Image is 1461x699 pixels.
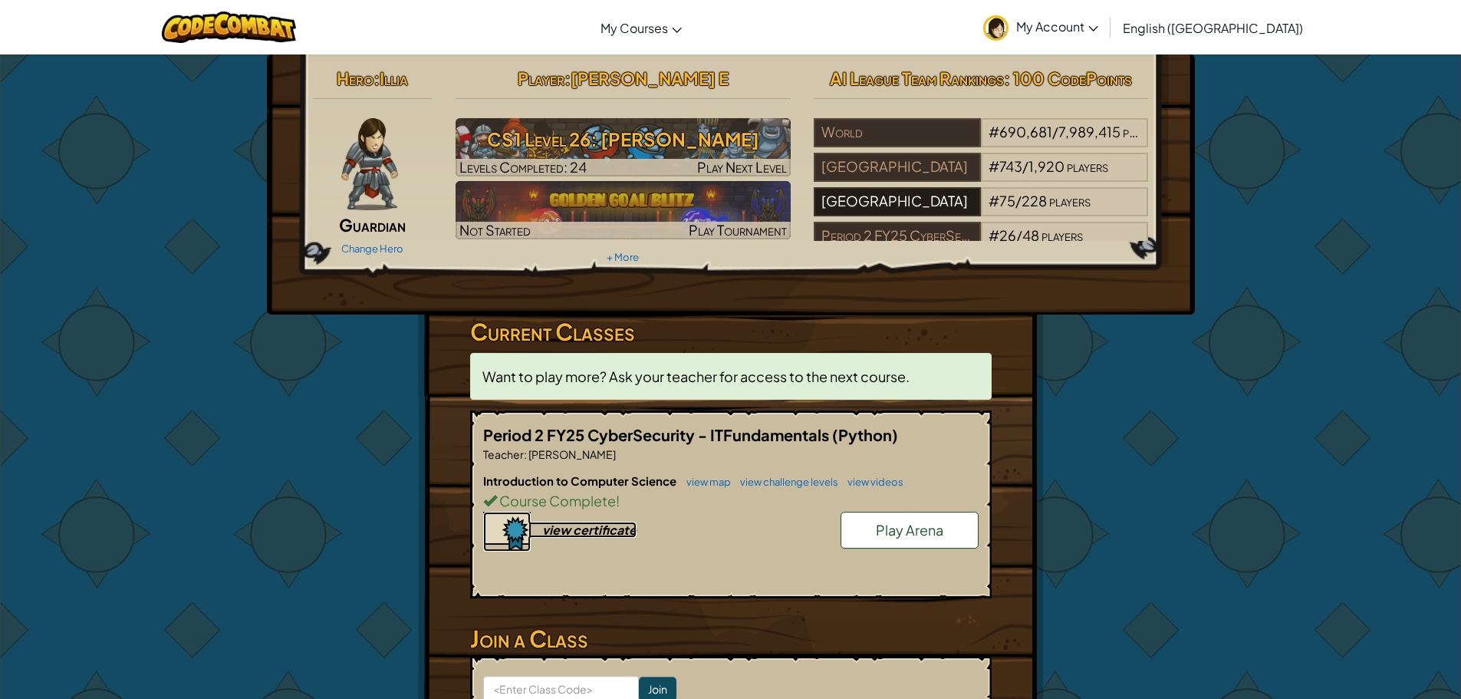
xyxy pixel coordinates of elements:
span: AI League Team Rankings [830,68,1004,89]
span: / [1022,157,1028,175]
span: [PERSON_NAME] E [571,68,729,89]
span: Want to play more? Ask your teacher for access to the next course. [482,368,910,385]
h3: Join a Class [470,622,992,656]
span: 743 [999,157,1022,175]
span: English ([GEOGRAPHIC_DATA]) [1123,20,1303,36]
a: English ([GEOGRAPHIC_DATA]) [1115,7,1311,48]
span: 75 [999,192,1015,209]
a: World#690,681/7,989,415players [814,133,1149,150]
span: # [989,192,999,209]
span: Player [518,68,564,89]
span: Guardian [339,214,406,236]
span: : 100 CodePoints [1004,68,1132,89]
span: Hero [337,68,373,89]
div: view certificate [542,522,637,538]
span: players [1049,192,1091,209]
span: [PERSON_NAME] [527,447,616,461]
span: 690,681 [999,123,1052,140]
a: [GEOGRAPHIC_DATA]#743/1,920players [814,167,1149,185]
a: My Account [976,3,1106,51]
img: CS1 Level 26: Wakka Maul [456,118,791,176]
div: [GEOGRAPHIC_DATA] [814,187,981,216]
span: # [989,226,999,244]
span: : [373,68,380,89]
span: : [564,68,571,89]
img: CodeCombat logo [162,12,296,43]
h3: CS1 Level 26: [PERSON_NAME] [456,122,791,157]
span: 7,989,415 [1058,123,1120,140]
span: Not Started [459,221,531,239]
img: Golden Goal [456,181,791,239]
span: Play Next Level [697,158,787,176]
a: + More [607,251,639,263]
span: Teacher [483,447,524,461]
span: 26 [999,226,1016,244]
div: World [814,118,981,147]
span: Period 2 FY25 CyberSecurity - ITFundamentals [483,425,832,444]
div: Period 2 FY25 CyberSecurity - ITFundamentals [814,222,981,251]
span: players [1123,123,1164,140]
span: players [1067,157,1108,175]
span: players [1041,226,1083,244]
span: / [1052,123,1058,140]
a: [GEOGRAPHIC_DATA]#75/228players [814,202,1149,219]
span: / [1015,192,1022,209]
span: 228 [1022,192,1047,209]
span: Levels Completed: 24 [459,158,587,176]
div: [GEOGRAPHIC_DATA] [814,153,981,182]
span: 1,920 [1028,157,1064,175]
span: Illia [380,68,408,89]
span: (Python) [832,425,898,444]
a: My Courses [593,7,689,48]
span: Play Tournament [689,221,787,239]
span: : [524,447,527,461]
a: view map [679,476,731,488]
span: 48 [1022,226,1039,244]
a: Change Hero [341,242,403,255]
a: Play Next Level [456,118,791,176]
a: Period 2 FY25 CyberSecurity - ITFundamentals#26/48players [814,236,1149,254]
span: # [989,123,999,140]
img: avatar [983,15,1009,41]
a: view certificate [483,522,637,538]
span: Course Complete [497,492,616,509]
a: Not StartedPlay Tournament [456,181,791,239]
span: Introduction to Computer Science [483,473,679,488]
span: # [989,157,999,175]
span: / [1016,226,1022,244]
span: Play Arena [876,521,943,539]
span: ! [616,492,620,509]
a: view videos [840,476,903,488]
h3: Current Classes [470,315,992,349]
img: guardian-pose.png [341,118,397,210]
span: My Account [1016,18,1098,35]
a: view challenge levels [732,476,838,488]
span: My Courses [601,20,668,36]
img: certificate-icon.png [483,512,531,552]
